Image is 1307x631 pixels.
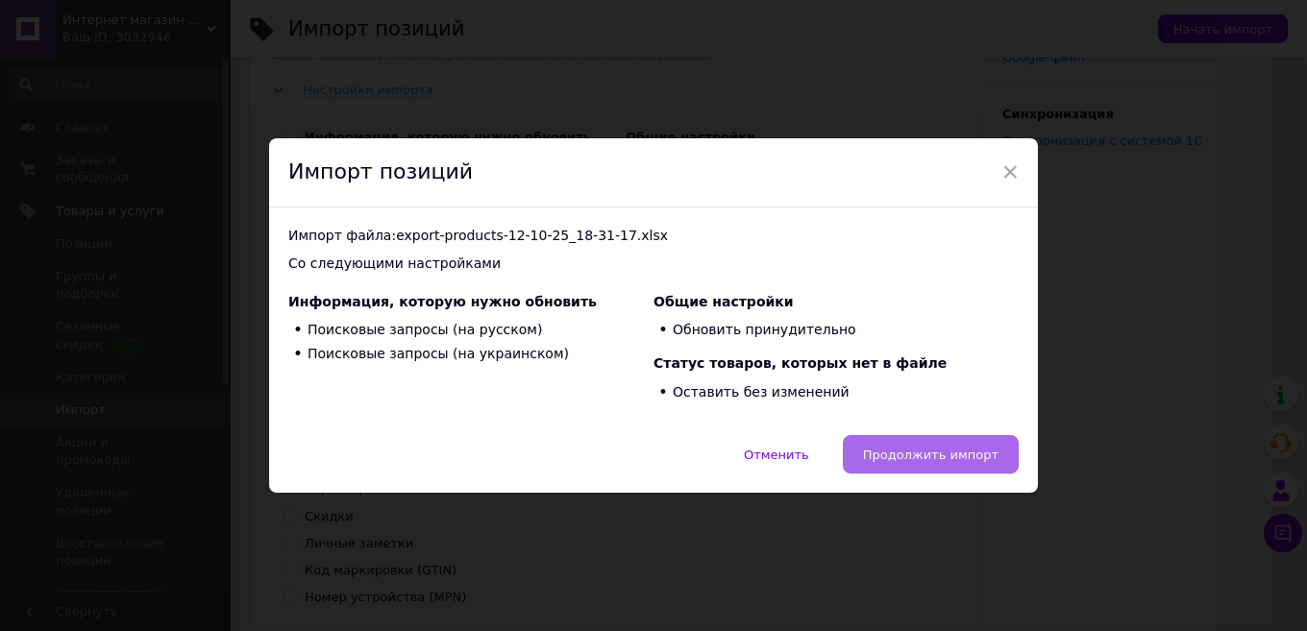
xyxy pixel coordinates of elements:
[653,380,1019,404] li: Оставить без изменений
[724,435,829,473] button: Отменить
[744,448,809,462] span: Отменить
[863,448,999,462] span: Продолжить импорт
[288,255,1019,274] div: Со следующими настройками
[288,342,653,366] li: Поисковые запросы (на украинском)
[269,138,1038,207] div: Импорт позиций
[653,355,947,371] span: Статус товаров, которых нет в файле
[288,227,1019,246] div: Импорт файла: export-products-12-10-25_18-31-17.xlsx
[653,294,794,309] span: Общие настройки
[288,294,597,309] span: Информация, которую нужно обновить
[1001,156,1019,188] span: ×
[288,319,653,343] li: Поисковые запросы (на русском)
[653,319,1019,343] li: Обновить принудительно
[843,435,1019,473] button: Продолжить импорт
